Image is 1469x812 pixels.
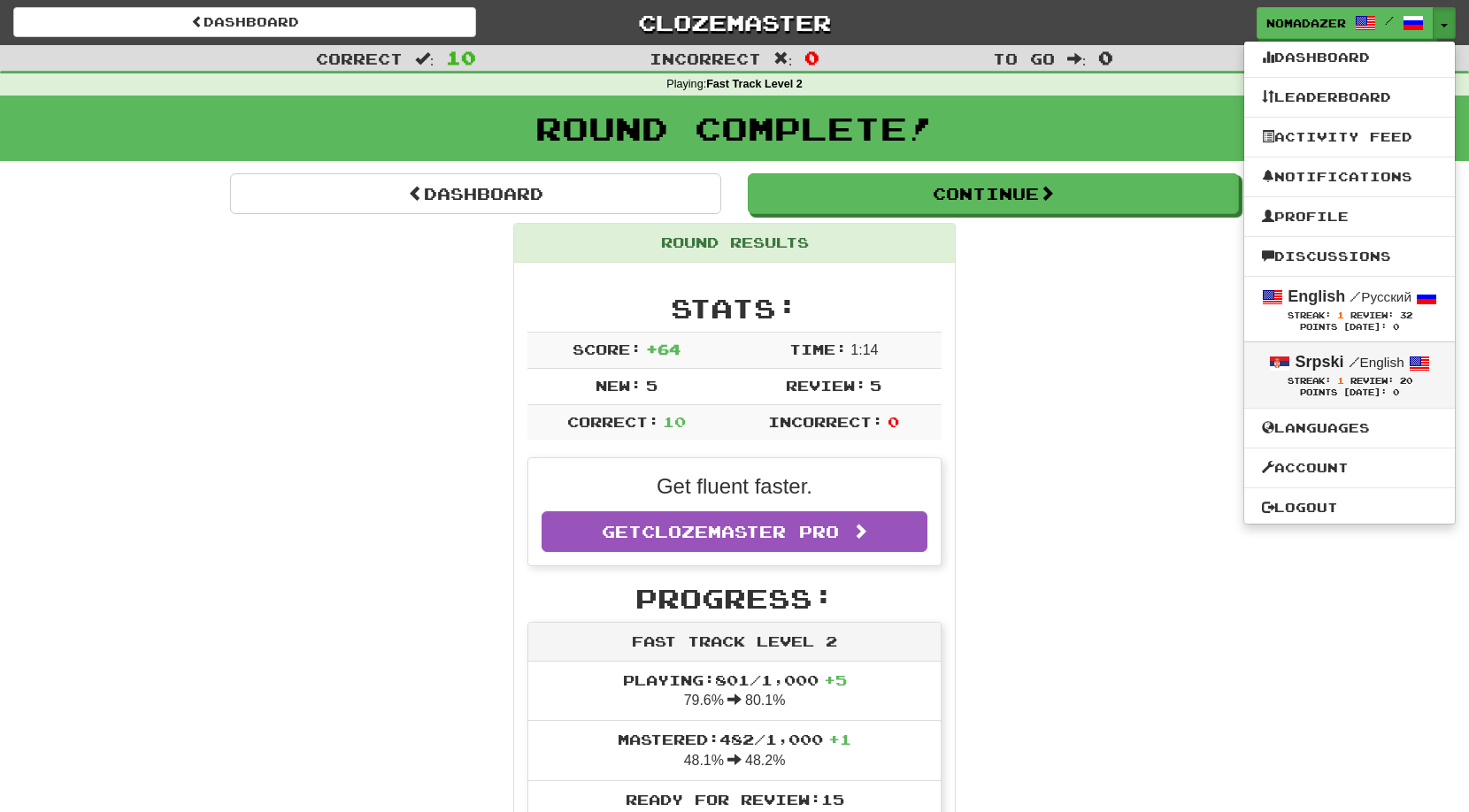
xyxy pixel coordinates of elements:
li: 79.6% 80.1% [528,662,941,722]
a: Leaderboard [1244,86,1455,109]
a: Logout [1244,496,1455,519]
strong: Fast Track Level 2 [706,78,803,90]
span: Streak: [1288,310,1331,320]
span: 0 [804,47,819,68]
span: 0 [888,413,899,430]
span: 0 [1098,47,1113,68]
span: / [1350,288,1361,304]
span: : [773,51,793,66]
button: Continue [748,173,1239,214]
span: Ready for Review: 15 [626,791,844,808]
span: Playing: 801 / 1,000 [623,671,847,688]
span: 32 [1400,310,1412,320]
a: Account [1244,456,1455,479]
div: Points [DATE]: 0 [1262,387,1437,399]
a: Discussions [1244,245,1455,268]
span: New: [596,377,642,394]
a: GetClozemaster Pro [542,511,927,552]
span: 10 [663,413,686,430]
h2: Stats: [527,294,942,323]
span: Correct [316,50,403,67]
span: : [1067,51,1087,66]
span: Review: [1350,310,1394,320]
span: 1 : 14 [850,342,878,357]
a: Dashboard [1244,46,1455,69]
div: Fast Track Level 2 [528,623,941,662]
span: + 5 [824,671,847,688]
span: Incorrect: [768,413,883,430]
span: Review: [1350,376,1394,386]
span: 5 [646,377,658,394]
span: Time: [789,341,847,357]
span: Review: [786,377,866,394]
span: 1 [1337,375,1344,386]
span: 1 [1337,310,1344,320]
div: Points [DATE]: 0 [1262,322,1437,333]
span: Correct: [567,413,659,430]
a: Notifications [1244,165,1455,188]
span: Mastered: 482 / 1,000 [618,731,851,747]
a: Dashboard [230,173,721,214]
span: + 64 [646,341,681,357]
a: Nomadazer / [1257,7,1434,39]
h1: Round Complete! [6,111,1463,146]
span: Score: [573,341,642,357]
div: Round Results [514,224,955,263]
span: / [1349,354,1360,370]
span: Nomadazer [1266,15,1346,31]
span: 5 [870,377,881,394]
small: English [1349,355,1404,370]
span: Streak: [1288,376,1331,386]
p: Get fluent faster. [542,471,927,502]
h2: Progress: [527,584,942,613]
span: To go [993,50,1055,67]
small: Русский [1350,289,1411,304]
span: 20 [1400,376,1412,386]
a: Srpski /English Streak: 1 Review: 20 Points [DATE]: 0 [1244,342,1455,407]
a: English /Русский Streak: 1 Review: 32 Points [DATE]: 0 [1244,277,1455,341]
strong: Srpski [1295,353,1343,371]
a: Dashboard [13,7,476,37]
a: Activity Feed [1244,126,1455,149]
li: 48.1% 48.2% [528,720,941,781]
a: Clozemaster [503,7,965,38]
span: + 1 [828,731,851,747]
span: 10 [446,47,476,68]
span: : [415,51,435,66]
a: Languages [1244,417,1455,440]
a: Profile [1244,205,1455,228]
strong: English [1288,287,1345,305]
span: / [1385,14,1394,27]
span: Clozemaster Pro [642,522,839,541]
span: Incorrect [650,50,761,67]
